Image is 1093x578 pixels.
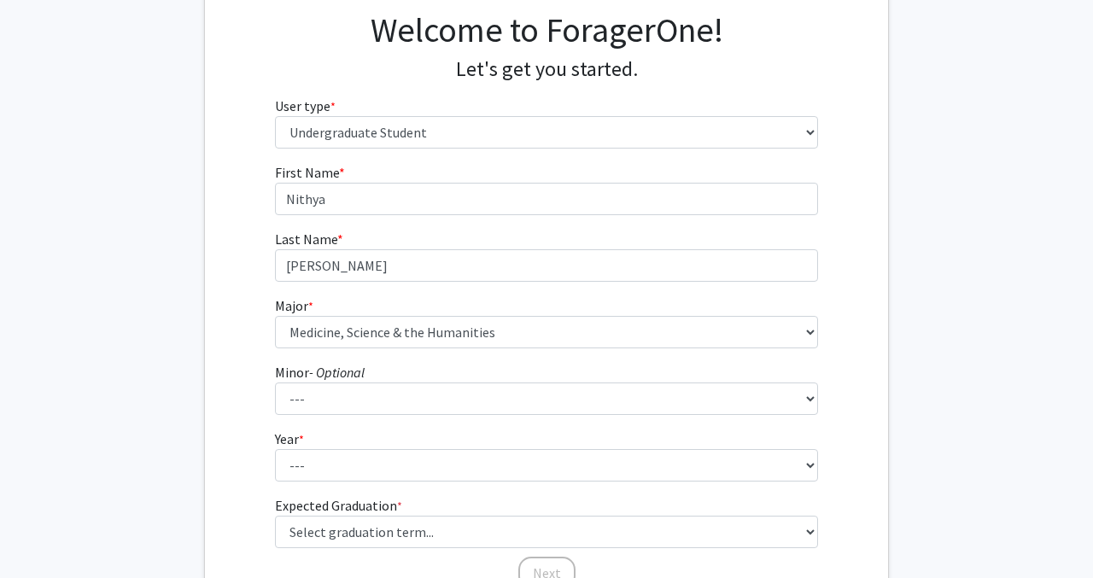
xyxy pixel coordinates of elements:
[275,362,365,382] label: Minor
[275,495,402,516] label: Expected Graduation
[275,429,304,449] label: Year
[275,164,339,181] span: First Name
[13,501,73,565] iframe: Chat
[275,231,337,248] span: Last Name
[275,9,819,50] h1: Welcome to ForagerOne!
[275,295,313,316] label: Major
[275,96,336,116] label: User type
[275,57,819,82] h4: Let's get you started.
[309,364,365,381] i: - Optional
